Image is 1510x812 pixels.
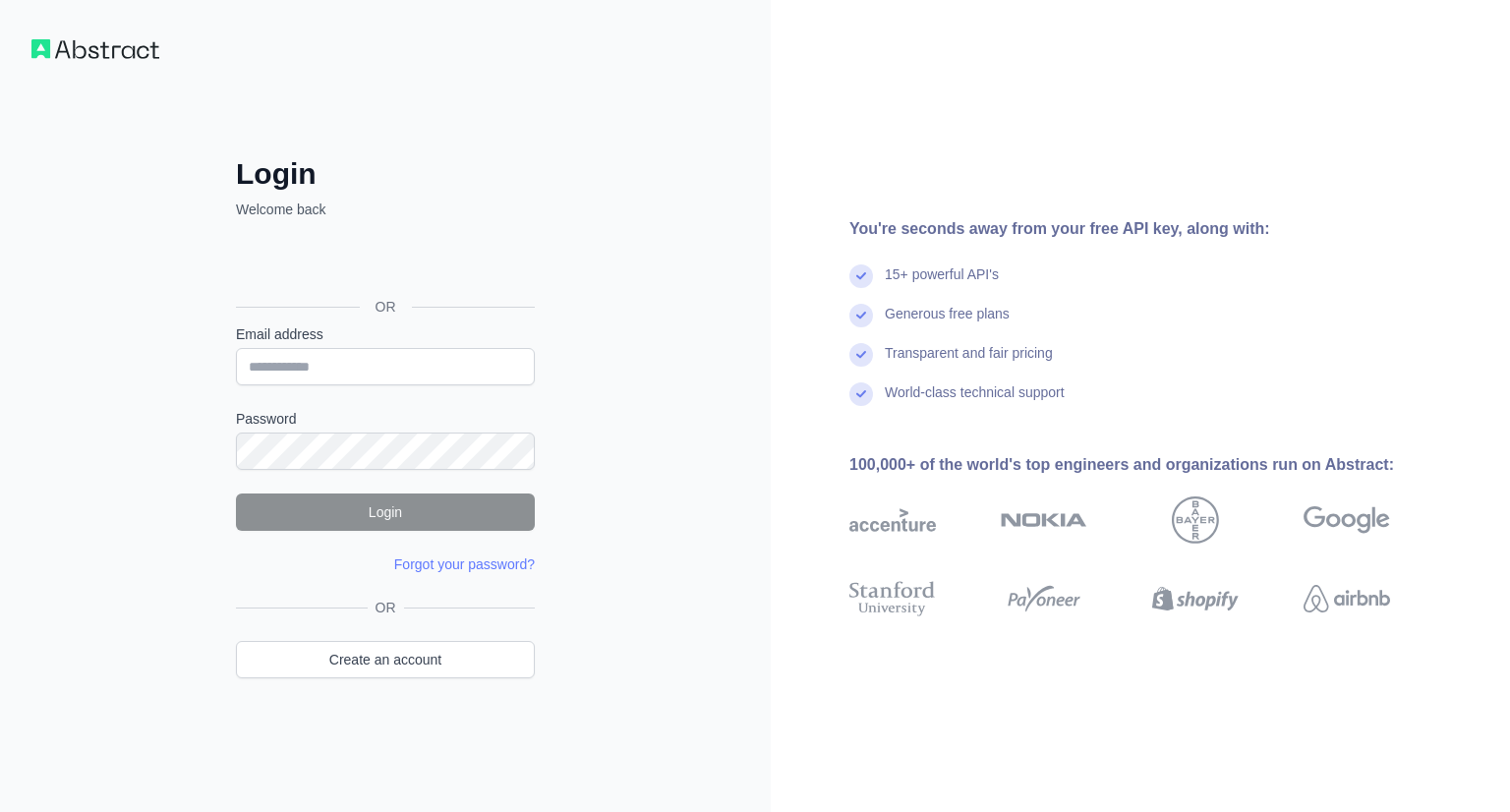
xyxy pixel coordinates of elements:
[849,496,936,544] img: accenture
[236,200,535,219] p: Welcome back
[236,156,535,192] h2: Login
[236,409,535,429] label: Password
[1001,577,1087,620] img: payoneer
[1172,496,1219,544] img: bayer
[849,304,873,327] img: check mark
[849,343,873,367] img: check mark
[360,297,412,317] span: OR
[1304,577,1390,620] img: airbnb
[368,598,404,617] span: OR
[849,577,936,620] img: stanford university
[394,556,535,572] a: Forgot your password?
[885,343,1053,382] div: Transparent and fair pricing
[1152,577,1239,620] img: shopify
[236,493,535,531] button: Login
[849,217,1453,241] div: You're seconds away from your free API key, along with:
[226,241,541,284] iframe: Sign in with Google Button
[849,382,873,406] img: check mark
[1304,496,1390,544] img: google
[31,39,159,59] img: Workflow
[1001,496,1087,544] img: nokia
[885,264,999,304] div: 15+ powerful API's
[849,264,873,288] img: check mark
[885,304,1010,343] div: Generous free plans
[236,641,535,678] a: Create an account
[236,324,535,344] label: Email address
[885,382,1065,422] div: World-class technical support
[849,453,1453,477] div: 100,000+ of the world's top engineers and organizations run on Abstract:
